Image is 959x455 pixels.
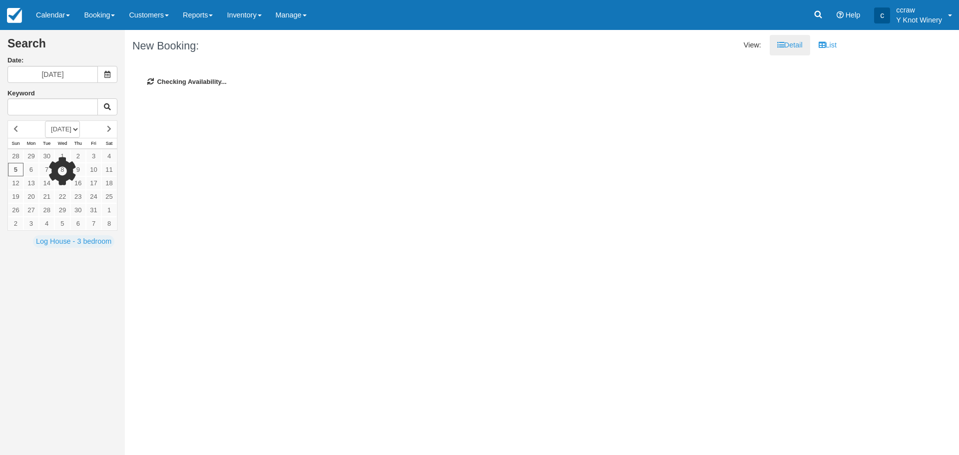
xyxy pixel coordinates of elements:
[8,163,23,176] a: 5
[874,7,890,23] div: c
[7,8,22,23] img: checkfront-main-nav-mini-logo.png
[896,5,942,15] p: ccraw
[33,235,114,248] a: Log House - 3 bedroom
[7,37,117,56] h2: Search
[132,62,837,102] div: Checking Availability...
[896,15,942,25] p: Y Knot Winery
[7,56,117,65] label: Date:
[846,11,861,19] span: Help
[736,35,769,55] li: View:
[7,89,35,97] label: Keyword
[97,98,117,115] button: Keyword Search
[837,11,844,18] i: Help
[811,35,844,55] a: List
[770,35,810,55] a: Detail
[132,40,477,52] h1: New Booking:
